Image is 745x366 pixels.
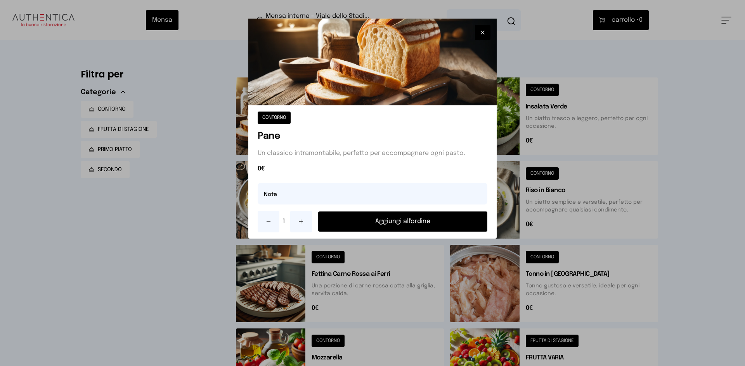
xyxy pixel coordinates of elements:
span: 0€ [258,164,487,174]
p: Un classico intramontabile, perfetto per accompagnare ogni pasto. [258,149,487,158]
img: Pane [248,19,497,105]
button: Aggiungi all'ordine [318,211,487,232]
button: CONTORNO [258,112,291,124]
h1: Pane [258,130,487,143]
span: 1 [282,217,287,226]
